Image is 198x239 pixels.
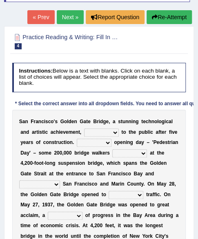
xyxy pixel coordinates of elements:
[43,171,44,177] b: i
[56,139,58,145] b: r
[74,181,77,187] b: F
[157,119,158,124] b: l
[41,171,44,177] b: a
[36,139,39,145] b: o
[175,129,178,135] b: e
[60,150,62,156] b: 0
[64,150,67,156] b: 0
[85,181,88,187] b: c
[100,181,103,187] b: a
[133,181,136,187] b: u
[63,129,66,135] b: v
[22,119,25,124] b: a
[162,129,165,135] b: e
[73,139,74,145] b: .
[128,119,131,124] b: n
[45,160,46,166] b: l
[45,119,48,124] b: s
[137,171,140,177] b: a
[80,129,81,135] b: ,
[172,129,175,135] b: v
[34,119,36,124] b: r
[60,129,63,135] b: e
[116,171,118,177] b: n
[141,119,143,124] b: t
[69,160,72,166] b: e
[57,150,60,156] b: 0
[12,63,186,92] h4: Below is a text with blanks. Click on each blank, a list of choices will appear. Select the appro...
[121,119,122,124] b: t
[45,129,48,135] b: c
[52,139,55,145] b: s
[69,181,71,187] b: n
[31,119,33,124] b: F
[96,150,98,156] b: a
[150,150,153,156] b: a
[82,181,85,187] b: n
[122,119,125,124] b: u
[142,129,145,135] b: u
[162,119,165,124] b: g
[108,171,111,177] b: F
[49,139,52,145] b: n
[160,129,162,135] b: t
[38,129,39,135] b: i
[37,171,39,177] b: t
[20,160,23,166] b: 4
[102,150,105,156] b: e
[29,150,31,156] b: '
[24,171,27,177] b: a
[70,139,73,145] b: n
[130,139,133,145] b: g
[54,119,55,124] b: '
[52,160,55,166] b: g
[147,129,149,135] b: l
[89,181,92,187] b: s
[165,139,168,145] b: s
[88,160,91,166] b: b
[15,43,22,49] span: 4
[100,171,102,177] b: a
[80,150,83,156] b: d
[42,160,43,166] b: t
[98,119,100,124] b: i
[94,181,97,187] b: o
[61,171,64,177] b: e
[121,181,124,187] b: n
[131,181,133,187] b: o
[129,160,131,166] b: a
[126,160,129,166] b: p
[162,139,165,145] b: e
[53,129,56,135] b: c
[20,139,23,145] b: y
[44,150,49,156] b: m
[143,119,146,124] b: e
[139,139,142,145] b: a
[35,129,37,135] b: r
[136,181,139,187] b: n
[171,119,172,124] b: l
[79,181,82,187] b: a
[151,119,154,124] b: n
[153,150,154,156] b: t
[68,129,73,135] b: m
[20,171,24,177] b: G
[131,119,133,124] b: i
[148,119,151,124] b: h
[158,160,161,166] b: d
[169,139,171,145] b: r
[20,150,24,156] b: D
[26,129,29,135] b: d
[113,160,115,166] b: i
[67,139,69,145] b: o
[121,129,123,135] b: t
[39,150,42,156] b: s
[158,150,161,156] b: h
[158,119,161,124] b: o
[166,119,169,124] b: c
[75,160,78,166] b: s
[133,119,136,124] b: n
[146,119,149,124] b: c
[141,160,144,166] b: h
[125,119,128,124] b: n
